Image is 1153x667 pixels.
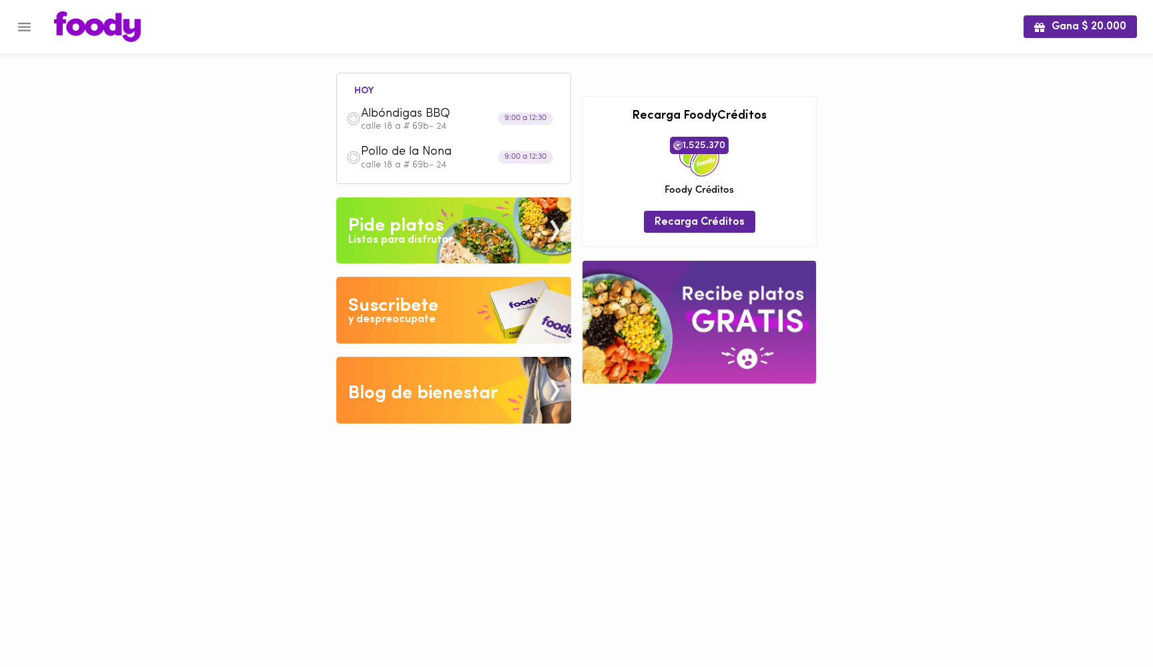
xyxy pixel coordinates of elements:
[8,11,41,43] button: Menu
[655,216,745,229] span: Recarga Créditos
[336,197,571,264] img: Pide un Platos
[348,233,452,248] div: Listos para disfrutar
[1024,15,1137,37] button: Gana $ 20.000
[673,141,683,150] img: foody-creditos.png
[679,137,719,177] img: credits-package.png
[361,107,514,122] span: Albóndigas BBQ
[361,145,514,160] span: Pollo de la Nona
[670,137,729,154] span: 1.525.370
[348,380,498,407] div: Blog de bienestar
[665,183,734,197] span: Foody Créditos
[336,357,571,424] img: Blog de bienestar
[361,122,561,131] p: calle 18 a # 69b- 24
[346,111,361,126] img: dish.png
[1034,21,1126,33] span: Gana $ 20.000
[346,150,361,165] img: dish.png
[498,113,553,125] div: 9:00 a 12:30
[54,11,141,42] img: logo.png
[498,151,553,163] div: 9:00 a 12:30
[348,213,444,239] div: Pide platos
[1076,590,1140,654] iframe: Messagebird Livechat Widget
[644,211,755,233] button: Recarga Créditos
[348,293,438,319] div: Suscribete
[344,83,384,96] li: hoy
[583,261,816,383] img: referral-banner.png
[336,277,571,344] img: Disfruta bajar de peso
[361,161,561,170] p: calle 18 a # 69b- 24
[348,312,436,327] div: y despreocupate
[593,110,806,123] h3: Recarga FoodyCréditos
